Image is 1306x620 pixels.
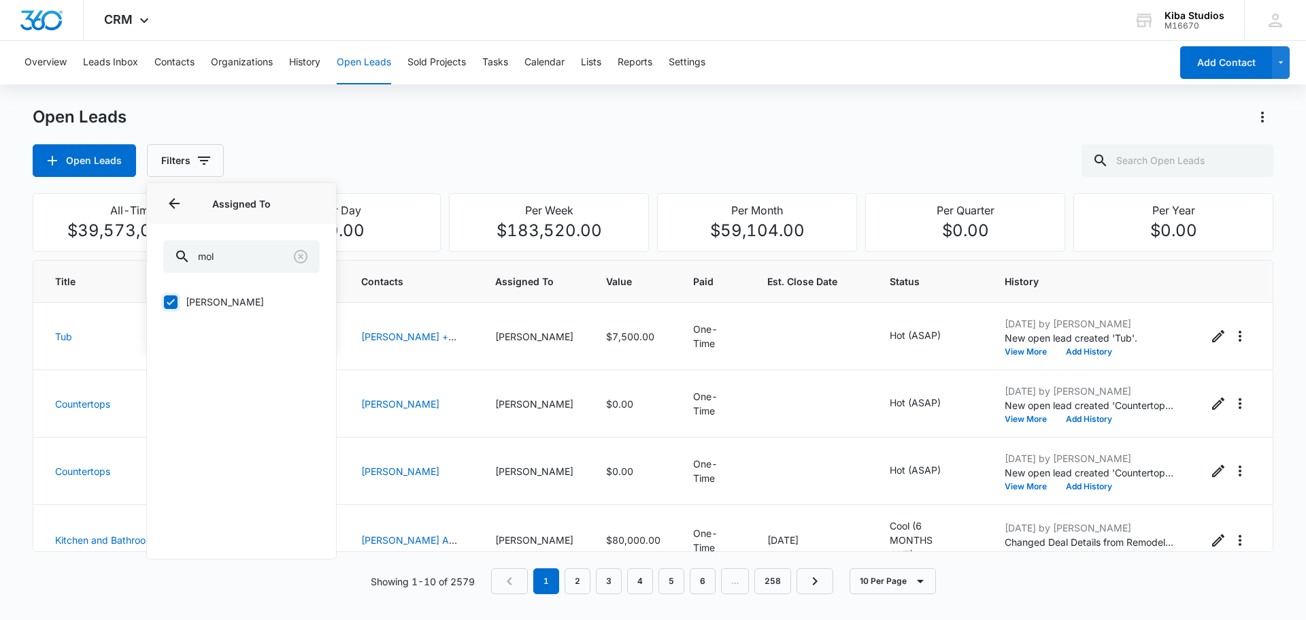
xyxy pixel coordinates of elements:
[163,240,320,273] input: Search...
[890,395,941,410] p: Hot (ASAP)
[289,41,320,84] button: History
[495,533,573,547] div: [PERSON_NAME]
[1005,466,1175,480] p: New open lead created 'Countertops'.
[104,12,133,27] span: CRM
[754,568,791,594] a: Page 258
[361,331,456,357] a: [PERSON_NAME] + [PERSON_NAME]
[524,41,565,84] button: Calendar
[606,331,654,342] span: $7,500.00
[33,107,127,127] h1: Open Leads
[1207,325,1229,347] button: Edit Open Lead
[1165,10,1224,21] div: account name
[33,144,136,177] button: Open Leads
[55,331,72,342] a: Tub
[1229,325,1251,347] button: Actions
[491,568,833,594] nav: Pagination
[361,534,461,560] a: [PERSON_NAME] And [PERSON_NAME]
[890,395,965,412] div: - - Select to Edit Field
[482,41,508,84] button: Tasks
[606,398,633,410] span: $0.00
[693,274,715,289] span: Paid
[658,568,684,594] a: Page 5
[606,466,633,477] span: $0.00
[371,574,475,589] p: Showing 1-10 of 2579
[677,505,751,576] td: One-Time
[458,202,640,218] p: Per Week
[1005,331,1175,345] p: New open lead created 'Tub'.
[606,274,641,289] span: Value
[1180,46,1272,79] button: Add Contact
[797,568,833,594] a: Next Page
[890,463,941,477] p: Hot (ASAP)
[407,41,466,84] button: Sold Projects
[147,144,224,177] button: Filters
[41,218,224,243] p: $39,573,023.77
[1229,460,1251,482] button: Actions
[1229,529,1251,551] button: Actions
[24,41,67,84] button: Overview
[618,41,652,84] button: Reports
[1005,398,1175,412] p: New open lead created 'Countertops'.
[890,328,941,342] p: Hot (ASAP)
[495,329,573,344] div: [PERSON_NAME]
[1005,521,1175,535] p: [DATE] by [PERSON_NAME]
[533,568,559,594] em: 1
[669,41,705,84] button: Settings
[890,519,972,561] div: - - Select to Edit Field
[1082,144,1273,177] input: Search Open Leads
[495,464,573,478] div: [PERSON_NAME]
[606,534,660,546] span: $80,000.00
[1056,348,1122,356] button: Add History
[596,568,622,594] a: Page 3
[1207,393,1229,414] button: Edit Open Lead
[677,370,751,438] td: One-Time
[55,274,196,289] span: Title
[1207,460,1229,482] button: Edit Open Lead
[55,534,154,546] a: Kitchen and Bathroom
[1005,316,1175,331] p: [DATE] by [PERSON_NAME]
[250,218,432,243] p: $0.00
[1056,483,1122,491] button: Add History
[627,568,653,594] a: Page 4
[1165,21,1224,31] div: account id
[890,519,948,561] p: Cool (6 MONTHS OUT)
[1005,415,1056,423] button: View More
[1005,451,1175,466] p: [DATE] by [PERSON_NAME]
[767,534,799,546] span: [DATE]
[1005,384,1175,398] p: [DATE] by [PERSON_NAME]
[666,218,848,243] p: $59,104.00
[565,568,590,594] a: Page 2
[666,202,848,218] p: Per Month
[767,274,837,289] span: Est. Close Date
[154,41,195,84] button: Contacts
[495,274,573,289] span: Assigned To
[55,466,110,477] a: Countertops
[1005,483,1056,491] button: View More
[581,41,601,84] button: Lists
[1252,106,1273,128] button: Actions
[1005,274,1175,289] span: History
[163,295,320,309] label: [PERSON_NAME]
[1056,415,1122,423] button: Add History
[850,568,936,594] button: 10 Per Page
[677,438,751,505] td: One-Time
[495,397,573,411] div: [PERSON_NAME]
[890,328,965,344] div: - - Select to Edit Field
[337,41,391,84] button: Open Leads
[1082,218,1265,243] p: $0.00
[211,41,273,84] button: Organizations
[890,463,965,479] div: - - Select to Edit Field
[290,246,312,267] button: Clear
[41,202,224,218] p: All-Time
[1207,529,1229,551] button: Edit Open Lead
[250,202,432,218] p: Per Day
[163,193,185,214] button: Back
[163,197,320,211] p: Assigned To
[677,303,751,370] td: One-Time
[890,274,972,289] span: Status
[690,568,716,594] a: Page 6
[874,202,1056,218] p: Per Quarter
[1082,202,1265,218] p: Per Year
[1005,348,1056,356] button: View More
[874,218,1056,243] p: $0.00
